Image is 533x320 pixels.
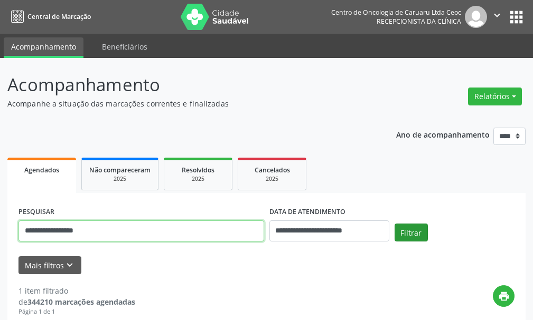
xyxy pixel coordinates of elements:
[7,98,370,109] p: Acompanhe a situação das marcações correntes e finalizadas
[465,6,487,28] img: img
[172,175,225,183] div: 2025
[27,297,135,307] strong: 344210 marcações agendadas
[487,6,507,28] button: 
[4,37,83,58] a: Acompanhamento
[89,175,151,183] div: 2025
[18,296,135,307] div: de
[498,290,510,302] i: print
[18,285,135,296] div: 1 item filtrado
[269,204,345,220] label: DATA DE ATENDIMENTO
[493,285,515,307] button: print
[89,166,151,174] span: Não compareceram
[7,72,370,98] p: Acompanhamento
[7,8,91,25] a: Central de Marcação
[491,9,503,21] i: 
[396,128,490,141] p: Ano de acompanhamento
[395,224,428,241] button: Filtrar
[64,259,76,271] i: keyboard_arrow_down
[27,12,91,21] span: Central de Marcação
[18,204,54,220] label: PESQUISAR
[468,88,522,105] button: Relatórios
[331,8,461,17] div: Centro de Oncologia de Caruaru Ltda Ceoc
[95,37,155,56] a: Beneficiários
[182,166,214,174] span: Resolvidos
[377,17,461,26] span: Recepcionista da clínica
[24,166,59,174] span: Agendados
[18,256,81,275] button: Mais filtroskeyboard_arrow_down
[246,175,298,183] div: 2025
[18,307,135,316] div: Página 1 de 1
[507,8,526,26] button: apps
[255,166,290,174] span: Cancelados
